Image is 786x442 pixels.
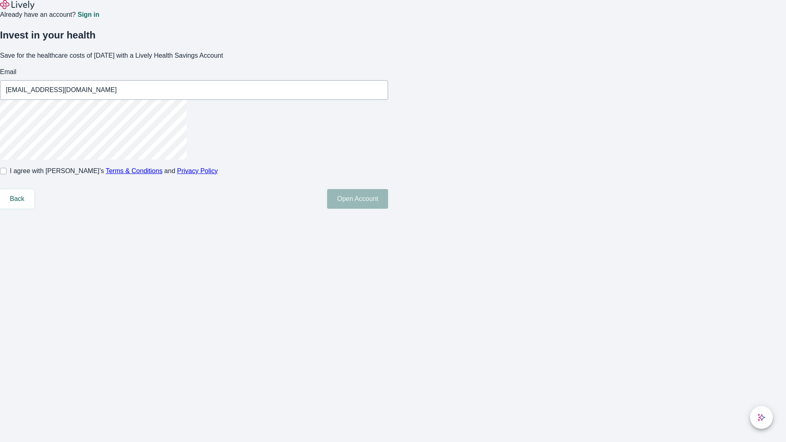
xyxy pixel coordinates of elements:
[77,11,99,18] a: Sign in
[750,406,773,429] button: chat
[106,167,163,174] a: Terms & Conditions
[177,167,218,174] a: Privacy Policy
[10,166,218,176] span: I agree with [PERSON_NAME]’s and
[757,413,766,422] svg: Lively AI Assistant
